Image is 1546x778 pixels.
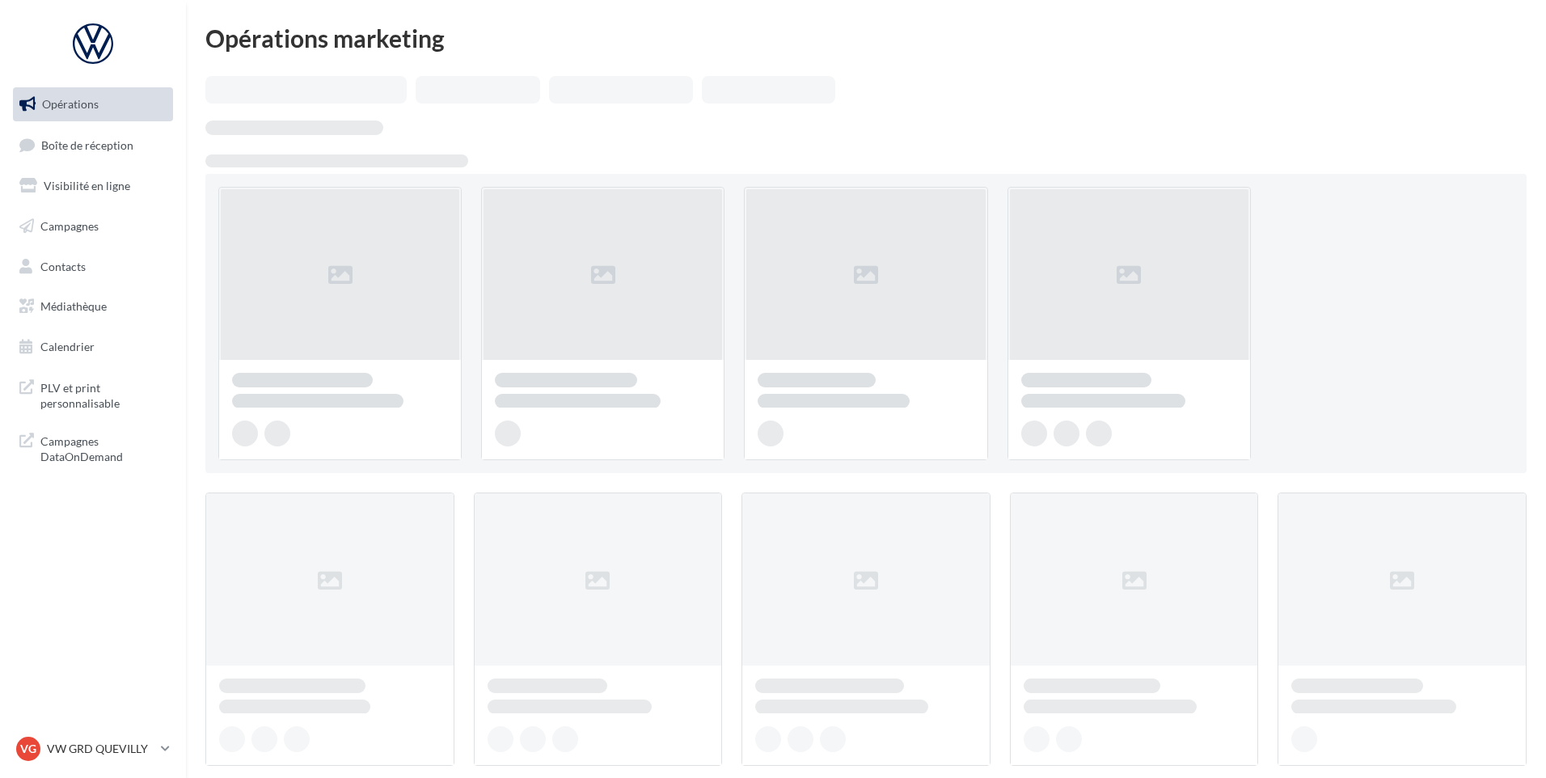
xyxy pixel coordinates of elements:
[10,370,176,418] a: PLV et print personnalisable
[10,330,176,364] a: Calendrier
[10,424,176,471] a: Campagnes DataOnDemand
[40,259,86,273] span: Contacts
[40,299,107,313] span: Médiathèque
[10,290,176,323] a: Médiathèque
[40,219,99,233] span: Campagnes
[10,209,176,243] a: Campagnes
[10,250,176,284] a: Contacts
[40,430,167,465] span: Campagnes DataOnDemand
[40,340,95,353] span: Calendrier
[42,97,99,111] span: Opérations
[10,169,176,203] a: Visibilité en ligne
[41,137,133,151] span: Boîte de réception
[10,87,176,121] a: Opérations
[20,741,36,757] span: VG
[47,741,154,757] p: VW GRD QUEVILLY
[40,377,167,412] span: PLV et print personnalisable
[44,179,130,192] span: Visibilité en ligne
[10,128,176,163] a: Boîte de réception
[13,734,173,764] a: VG VW GRD QUEVILLY
[205,26,1527,50] div: Opérations marketing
